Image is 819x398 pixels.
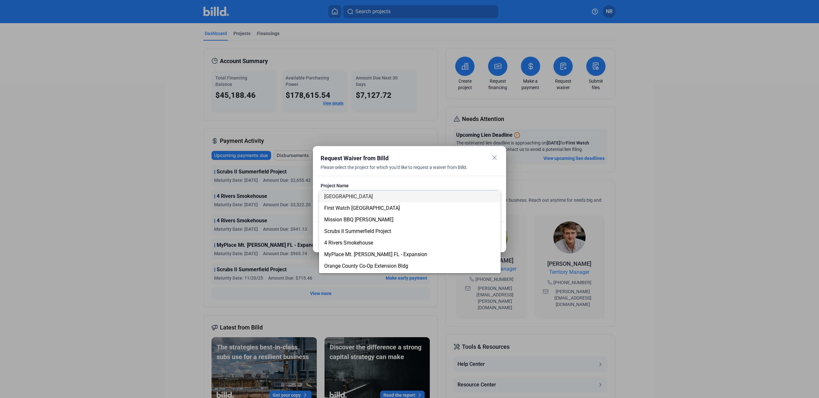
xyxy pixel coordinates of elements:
span: Scrubs II Summerfield Project [324,228,391,234]
span: MyPlace Mt. [PERSON_NAME] FL - Expansion [324,251,427,257]
span: Orange County Co-Op Extension Bldg [324,263,408,269]
span: [GEOGRAPHIC_DATA] [324,193,373,199]
span: Mission BBQ [PERSON_NAME] [324,217,393,223]
span: First Watch [GEOGRAPHIC_DATA] [324,205,400,211]
span: 4 Rivers Smokehouse [324,240,373,246]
